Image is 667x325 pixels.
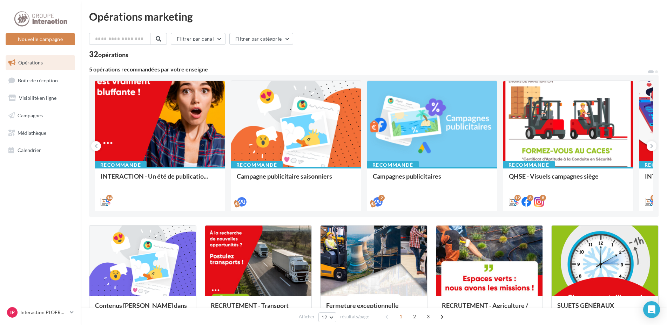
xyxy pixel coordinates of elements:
div: Recommandé [231,161,283,169]
span: QHSE - Visuels campagnes siège [509,172,599,180]
span: Calendrier [18,147,41,153]
a: Campagnes [4,108,76,123]
span: 2 [409,311,420,322]
span: INTERACTION - Un été de publicatio... [101,172,208,180]
span: Boîte de réception [18,77,58,83]
div: Recommandé [95,161,147,169]
button: 12 [318,312,336,322]
div: 8 [540,195,546,201]
div: Recommandé [367,161,419,169]
p: Interaction PLOERMEL [20,309,67,316]
a: Boîte de réception [4,73,76,88]
span: Campagne publicitaire saisonniers [237,172,332,180]
div: Open Intercom Messenger [643,301,660,318]
div: Opérations marketing [89,11,659,22]
button: Filtrer par catégorie [229,33,293,45]
span: 12 [322,314,328,320]
div: 14 [106,195,113,201]
a: Médiathèque [4,126,76,140]
span: 1 [395,311,406,322]
div: 12 [651,195,657,201]
span: RECRUTEMENT - Transport [211,302,289,309]
button: Nouvelle campagne [6,33,75,45]
a: IP Interaction PLOERMEL [6,306,75,319]
span: résultats/page [340,313,369,320]
span: Campagnes [18,112,43,118]
span: IP [10,309,15,316]
div: 12 [514,195,521,201]
span: Opérations [18,60,43,65]
span: SUJETS GÉNÉRAUX [557,302,614,309]
span: Fermeture exceptionnelle [326,302,399,309]
div: 2 [378,195,385,201]
span: Campagnes publicitaires [373,172,441,180]
span: Médiathèque [18,130,46,136]
div: opérations [98,51,128,58]
span: 3 [423,311,434,322]
a: Opérations [4,55,76,70]
span: Afficher [299,313,315,320]
div: 32 [89,50,128,58]
span: Visibilité en ligne [19,95,56,101]
button: Filtrer par canal [171,33,225,45]
div: 5 opérations recommandées par votre enseigne [89,67,647,72]
a: Visibilité en ligne [4,91,76,105]
div: 8 [527,195,533,201]
div: Recommandé [503,161,555,169]
a: Calendrier [4,143,76,158]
